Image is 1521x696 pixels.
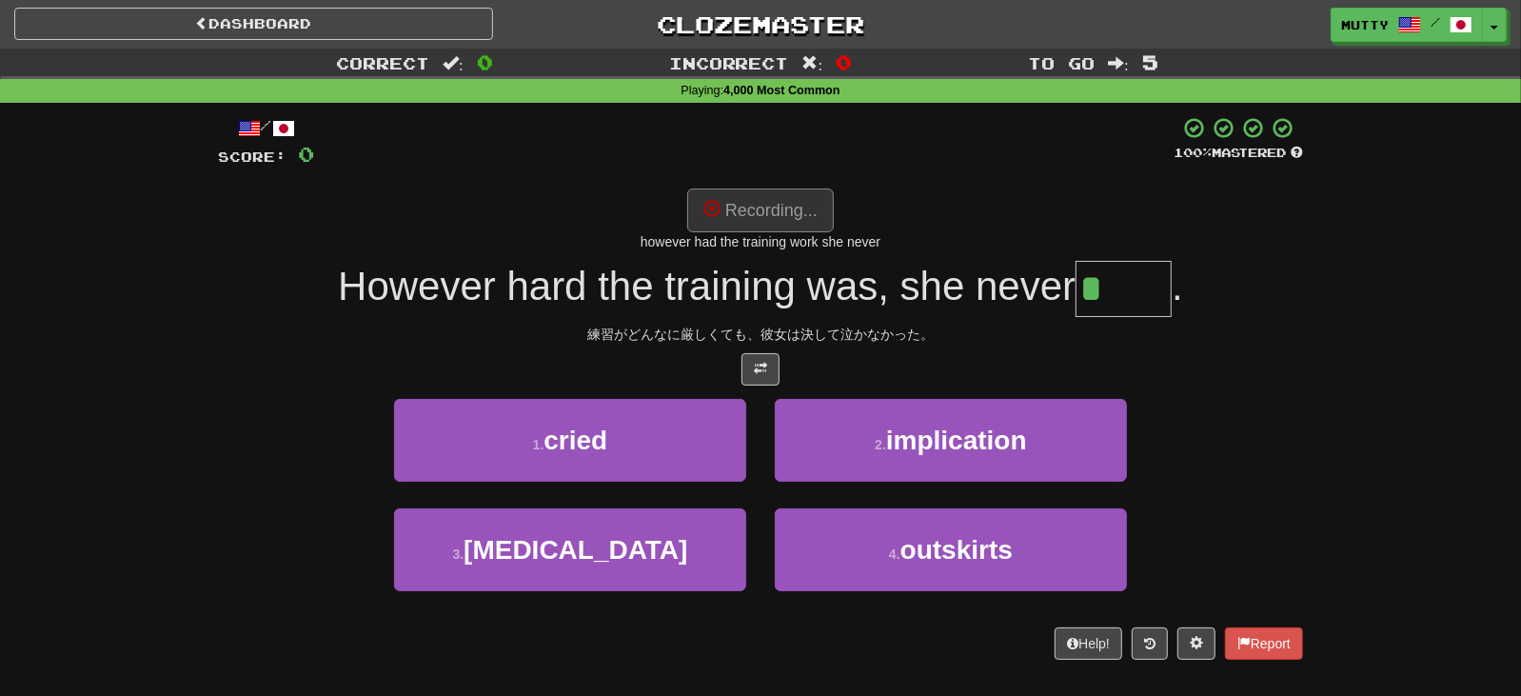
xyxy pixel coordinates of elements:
span: implication [886,426,1027,455]
span: 0 [836,50,852,73]
span: / [1431,15,1440,29]
span: 100 % [1174,145,1212,160]
span: cried [543,426,607,455]
span: Incorrect [669,53,789,72]
button: 3.[MEDICAL_DATA] [394,508,746,591]
small: 3 . [452,547,464,562]
span: [MEDICAL_DATA] [464,535,687,565]
div: 練習がどんなに厳しくても、彼女は決して泣かなかった。 [218,325,1303,344]
div: however had the training work she never [218,232,1303,251]
a: Clozemaster [522,8,1000,41]
span: . [1172,264,1183,308]
span: : [802,55,823,71]
button: Help! [1055,627,1122,660]
span: To go [1028,53,1095,72]
button: 4.outskirts [775,508,1127,591]
button: Toggle translation (alt+t) [741,353,780,386]
small: 1 . [533,437,544,452]
button: 2.implication [775,399,1127,482]
div: Mastered [1174,145,1303,162]
span: 0 [477,50,493,73]
strong: 4,000 Most Common [723,84,840,97]
span: : [1108,55,1129,71]
button: Round history (alt+y) [1132,627,1168,660]
span: However hard the training was, she never [338,264,1076,308]
a: Dashboard [14,8,493,40]
button: 1.cried [394,399,746,482]
small: 4 . [889,547,900,562]
div: / [218,116,314,140]
span: Correct [336,53,429,72]
span: mutty [1341,16,1389,33]
span: : [443,55,464,71]
a: mutty / [1331,8,1483,42]
span: outskirts [900,535,1013,565]
small: 2 . [875,437,886,452]
button: Recording... [687,189,834,232]
span: 5 [1142,50,1158,73]
button: Report [1225,627,1303,660]
span: Score: [218,149,286,165]
span: 0 [298,142,314,166]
